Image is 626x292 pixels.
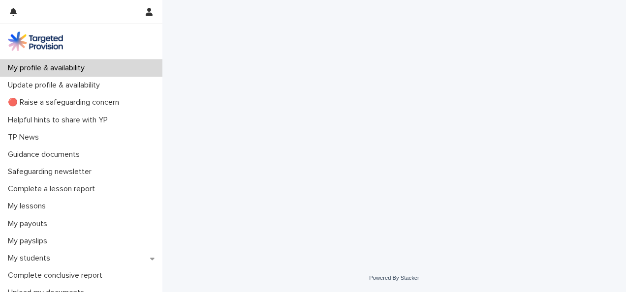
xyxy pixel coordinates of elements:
[4,254,58,263] p: My students
[4,81,108,90] p: Update profile & availability
[4,133,47,142] p: TP News
[4,219,55,229] p: My payouts
[4,184,103,194] p: Complete a lesson report
[4,63,93,73] p: My profile & availability
[4,271,110,280] p: Complete conclusive report
[369,275,419,281] a: Powered By Stacker
[4,202,54,211] p: My lessons
[4,167,99,176] p: Safeguarding newsletter
[4,116,116,125] p: Helpful hints to share with YP
[4,150,88,159] p: Guidance documents
[4,98,127,107] p: 🔴 Raise a safeguarding concern
[8,31,63,51] img: M5nRWzHhSzIhMunXDL62
[4,236,55,246] p: My payslips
